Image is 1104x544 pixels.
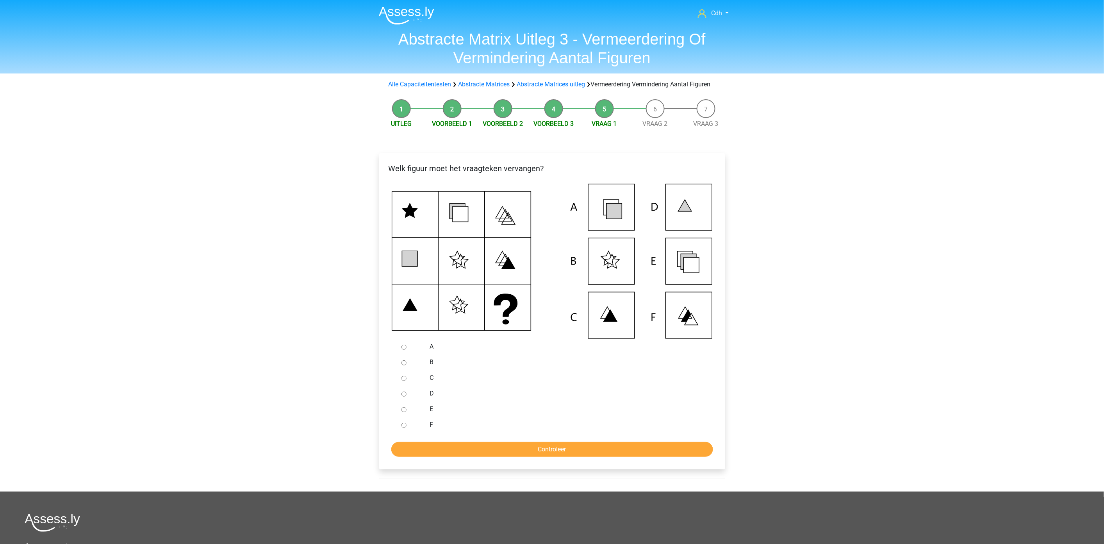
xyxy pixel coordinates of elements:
a: Vraag 1 [592,120,617,127]
img: Assessly [379,6,434,25]
a: Alle Capaciteitentesten [389,81,451,88]
label: D [430,389,700,398]
img: Assessly logo [25,514,80,532]
input: Controleer [391,442,713,457]
label: C [430,373,700,383]
a: Abstracte Matrices uitleg [517,81,585,88]
a: Voorbeeld 3 [533,120,574,127]
span: Cdh [711,9,722,17]
a: Cdh [695,9,731,18]
label: F [430,420,700,429]
a: Uitleg [391,120,412,127]
label: B [430,358,700,367]
a: Vraag 3 [694,120,719,127]
h1: Abstracte Matrix Uitleg 3 - Vermeerdering Of Vermindering Aantal Figuren [373,30,732,67]
label: A [430,342,700,351]
label: E [430,404,700,414]
a: Abstracte Matrices [458,81,510,88]
a: Vraag 2 [643,120,668,127]
a: Voorbeeld 2 [483,120,523,127]
div: Vermeerdering Vermindering Aantal Figuren [385,80,719,89]
a: Voorbeeld 1 [432,120,472,127]
p: Welk figuur moet het vraagteken vervangen? [385,163,719,174]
